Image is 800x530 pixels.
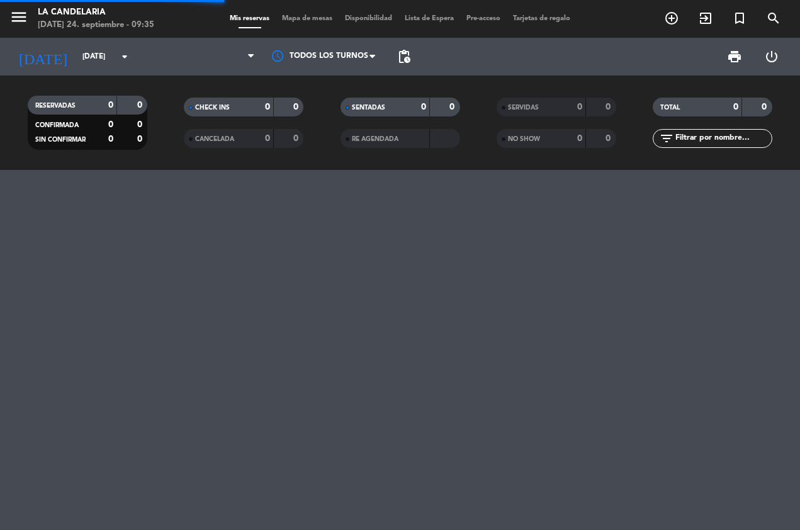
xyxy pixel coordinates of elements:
[664,11,679,26] i: add_circle_outline
[753,38,791,76] div: LOG OUT
[733,103,738,111] strong: 0
[137,135,145,144] strong: 0
[9,8,28,26] i: menu
[507,15,577,22] span: Tarjetas de regalo
[352,136,398,142] span: RE AGENDADA
[108,101,113,110] strong: 0
[727,49,742,64] span: print
[606,134,613,143] strong: 0
[35,122,79,128] span: CONFIRMADA
[577,103,582,111] strong: 0
[293,103,301,111] strong: 0
[674,132,772,145] input: Filtrar por nombre...
[293,134,301,143] strong: 0
[137,101,145,110] strong: 0
[449,103,457,111] strong: 0
[223,15,276,22] span: Mis reservas
[732,11,747,26] i: turned_in_not
[35,137,86,143] span: SIN CONFIRMAR
[9,8,28,31] button: menu
[508,104,539,111] span: SERVIDAS
[577,134,582,143] strong: 0
[195,136,234,142] span: CANCELADA
[397,49,412,64] span: pending_actions
[352,104,385,111] span: SENTADAS
[659,131,674,146] i: filter_list
[38,19,154,31] div: [DATE] 24. septiembre - 09:35
[508,136,540,142] span: NO SHOW
[764,49,779,64] i: power_settings_new
[660,104,680,111] span: TOTAL
[195,104,230,111] span: CHECK INS
[137,120,145,129] strong: 0
[339,15,398,22] span: Disponibilidad
[606,103,613,111] strong: 0
[265,134,270,143] strong: 0
[35,103,76,109] span: RESERVADAS
[108,120,113,129] strong: 0
[766,11,781,26] i: search
[698,11,713,26] i: exit_to_app
[398,15,460,22] span: Lista de Espera
[276,15,339,22] span: Mapa de mesas
[38,6,154,19] div: LA CANDELARIA
[9,43,76,70] i: [DATE]
[421,103,426,111] strong: 0
[762,103,769,111] strong: 0
[117,49,132,64] i: arrow_drop_down
[265,103,270,111] strong: 0
[460,15,507,22] span: Pre-acceso
[108,135,113,144] strong: 0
